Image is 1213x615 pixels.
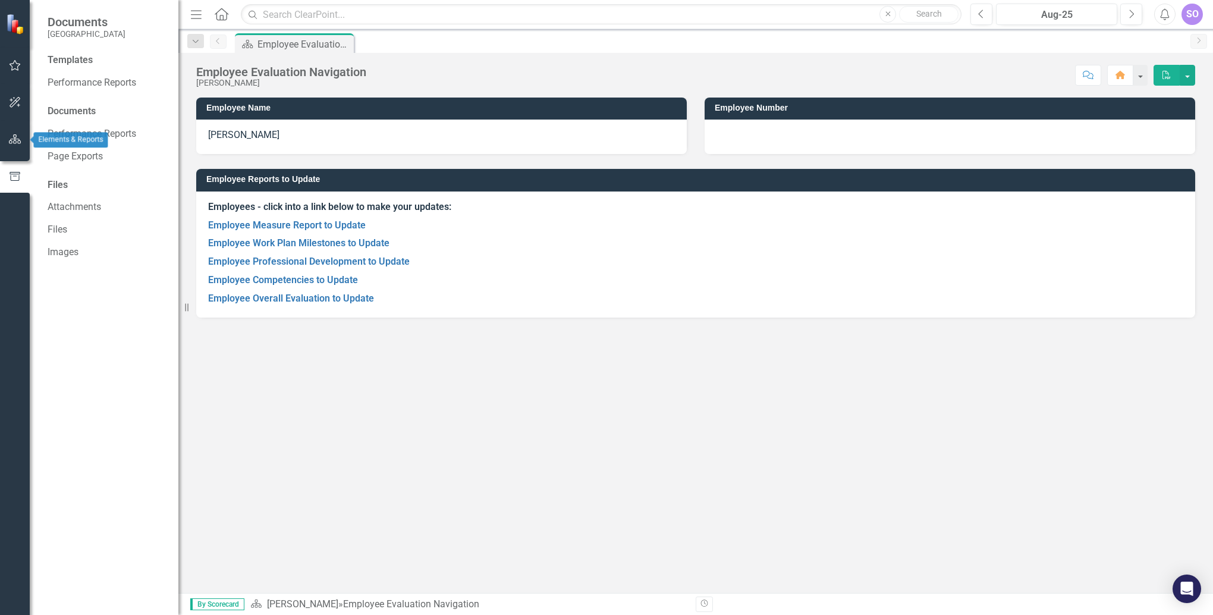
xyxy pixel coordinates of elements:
[208,128,675,142] p: [PERSON_NAME]
[343,598,479,610] div: Employee Evaluation Navigation
[1173,575,1201,603] div: Open Intercom Messenger
[48,105,166,118] div: Documents
[996,4,1117,25] button: Aug-25
[34,132,108,148] div: Elements & Reports
[267,598,338,610] a: [PERSON_NAME]
[208,256,410,267] a: Employee Professional Development to Update
[206,175,1189,184] h3: Employee Reports to Update
[208,274,358,285] a: Employee Competencies to Update
[190,598,244,610] span: By Scorecard
[241,4,961,25] input: Search ClearPoint...
[48,200,166,214] a: Attachments
[48,54,166,67] div: Templates
[48,178,166,192] div: Files
[208,293,374,304] a: Employee Overall Evaluation to Update
[1000,8,1113,22] div: Aug-25
[257,37,351,52] div: Employee Evaluation Navigation
[48,246,166,259] a: Images
[208,237,389,249] a: Employee Work Plan Milestones to Update
[196,79,366,87] div: [PERSON_NAME]
[916,9,942,18] span: Search
[899,6,959,23] button: Search
[48,29,125,39] small: [GEOGRAPHIC_DATA]
[48,223,166,237] a: Files
[196,65,366,79] div: Employee Evaluation Navigation
[48,150,166,164] a: Page Exports
[48,15,125,29] span: Documents
[48,76,166,90] a: Performance Reports
[206,103,681,112] h3: Employee Name
[250,598,687,611] div: »
[715,103,1189,112] h3: Employee Number
[1181,4,1203,25] button: SO
[208,219,366,231] a: Employee Measure Report to Update
[48,127,166,141] a: Performance Reports
[6,14,27,34] img: ClearPoint Strategy
[208,201,451,212] strong: Employees - click into a link below to make your updates:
